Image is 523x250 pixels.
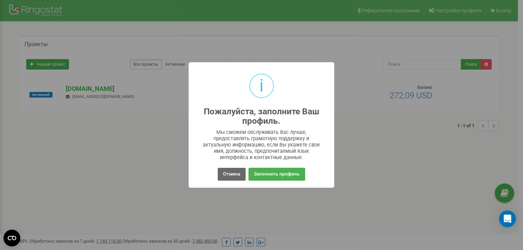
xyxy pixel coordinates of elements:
div: i [259,74,264,97]
div: Open Intercom Messenger [499,210,516,227]
h2: Пожалуйста, заполните Ваш профиль. [203,107,321,126]
button: Отмена [218,168,245,181]
button: Заполнить профиль [249,168,305,181]
button: Open CMP widget [4,230,20,247]
div: Мы сможем обслуживать Вас лучше, предоставлять грамотную поддержку и актуальную информацию, если ... [203,129,321,160]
